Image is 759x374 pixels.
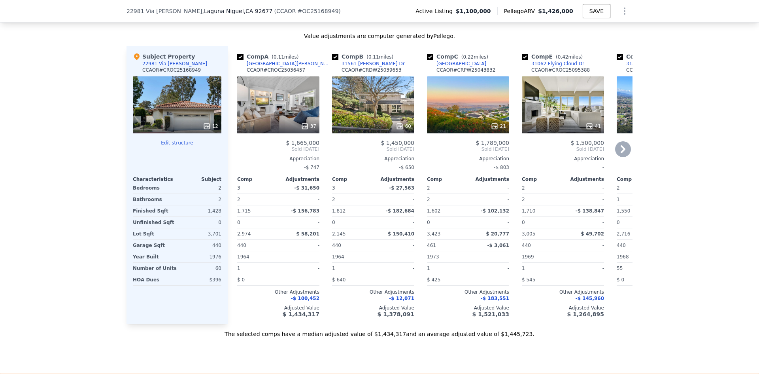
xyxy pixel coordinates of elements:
div: Adjusted Value [332,305,414,311]
div: Other Adjustments [522,289,604,295]
span: $ 1,434,317 [283,311,319,317]
span: $ 1,264,895 [567,311,604,317]
div: Characteristics [133,176,177,182]
div: Subject Property [133,53,195,61]
span: $ 0 [237,277,245,283]
span: $ 425 [427,277,440,283]
div: 41 [585,122,601,130]
span: $ 0 [617,277,624,283]
div: - [375,274,414,285]
div: 1 [617,194,656,205]
span: 3,005 [522,231,535,237]
span: 1,710 [522,208,535,214]
div: - [280,274,319,285]
span: Sold [DATE] [522,146,604,152]
span: 0 [427,220,430,225]
span: $ 1,378,091 [378,311,414,317]
div: - [375,217,414,228]
span: 0 [617,220,620,225]
span: -$ 650 [399,165,414,170]
div: - [375,251,414,262]
div: - [470,194,509,205]
span: 0.22 [463,54,474,60]
span: $ 49,702 [581,231,604,237]
span: $ 545 [522,277,535,283]
div: Comp [332,176,373,182]
div: 12 [203,122,218,130]
a: 31434 Flying Cloud Dr [617,61,679,67]
div: 1 [522,263,561,274]
span: -$ 31,650 [294,185,319,191]
div: - [470,217,509,228]
span: 440 [617,243,626,248]
div: 31062 Flying Cloud Dr [531,61,584,67]
div: 1969 [522,251,561,262]
div: Appreciation [427,156,509,162]
span: ( miles) [363,54,396,60]
div: Comp B [332,53,396,61]
span: 3 [332,185,335,191]
div: - [375,194,414,205]
div: - [280,217,319,228]
button: Show Options [617,3,632,19]
span: -$ 3,061 [487,243,509,248]
div: Appreciation [332,156,414,162]
div: - [565,274,604,285]
span: Sold [DATE] [237,146,319,152]
div: Bedrooms [133,182,176,194]
button: Edit structure [133,140,221,146]
div: 22981 Via [PERSON_NAME] [142,61,207,67]
span: 0 [332,220,335,225]
span: $ 1,521,033 [472,311,509,317]
div: ( ) [274,7,340,15]
div: Comp [237,176,278,182]
span: ( miles) [268,54,302,60]
span: -$ 183,551 [481,296,509,301]
span: 1,602 [427,208,440,214]
div: 2 [427,194,466,205]
div: - [280,251,319,262]
span: 1,715 [237,208,251,214]
div: CCAOR # CRDW25039653 [342,67,402,73]
span: 440 [522,243,531,248]
div: CCAOR # CROC25036457 [247,67,305,73]
div: - [565,182,604,194]
span: $1,426,000 [538,8,573,14]
a: 31561 [PERSON_NAME] Dr [332,61,405,67]
div: Adjusted Value [427,305,509,311]
div: 2 [179,182,221,194]
span: 2 [427,185,430,191]
div: Comp C [427,53,491,61]
div: - [565,263,604,274]
span: 3 [237,185,240,191]
div: Comp [617,176,658,182]
span: 440 [237,243,246,248]
span: -$ 27,563 [389,185,414,191]
span: 2 [617,185,620,191]
span: -$ 145,960 [576,296,604,301]
div: Year Built [133,251,176,262]
div: 31561 [PERSON_NAME] Dr [342,61,405,67]
div: - [565,217,604,228]
div: - [565,251,604,262]
div: CCAOR # CROC25168949 [142,67,201,73]
div: Number of Units [133,263,177,274]
div: 1 [427,263,466,274]
div: 1973 [427,251,466,262]
span: 461 [427,243,436,248]
div: 2 [237,194,277,205]
button: SAVE [583,4,610,18]
span: -$ 747 [304,165,319,170]
div: Appreciation [522,156,604,162]
div: - [375,240,414,251]
div: Appreciation [617,156,699,162]
div: Comp F [617,53,681,61]
div: 1 [332,263,372,274]
div: - [470,182,509,194]
div: Subject [177,176,221,182]
span: -$ 138,847 [576,208,604,214]
div: 21 [491,122,506,130]
div: - [470,251,509,262]
span: # OC25168949 [298,8,339,14]
span: , CA 92677 [244,8,273,14]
